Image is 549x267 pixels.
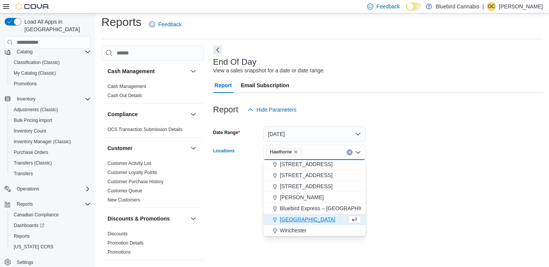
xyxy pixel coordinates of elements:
a: Canadian Compliance [11,210,62,219]
button: [GEOGRAPHIC_DATA] [263,214,366,225]
button: Reports [14,200,36,209]
button: Next [213,45,222,54]
div: Olivia Campagna [487,2,496,11]
span: Promotions [11,79,91,88]
a: Customer Queue [108,188,142,193]
button: Bulk Pricing Import [8,115,94,126]
span: OC [488,2,495,11]
span: Inventory [17,96,35,102]
a: My Catalog (Classic) [11,69,59,78]
div: Customer [101,159,204,208]
button: Reports [2,199,94,209]
span: Inventory Manager (Classic) [11,137,91,146]
span: [STREET_ADDRESS] [280,160,332,168]
span: Adjustments (Classic) [11,105,91,114]
h3: Report [213,105,238,114]
span: Settings [14,257,91,267]
span: Canadian Compliance [11,210,91,219]
span: Promotions [14,81,37,87]
img: Cova [15,3,50,10]
button: My Catalog (Classic) [8,68,94,78]
span: Discounts [108,231,128,237]
span: [STREET_ADDRESS] [280,171,332,179]
span: Transfers [11,169,91,178]
div: View a sales snapshot for a date or date range. [213,67,325,75]
a: Dashboards [8,220,94,231]
span: Classification (Classic) [11,58,91,67]
span: Classification (Classic) [14,59,60,66]
a: Inventory Count [11,126,49,136]
button: [STREET_ADDRESS] [263,181,366,192]
button: Customer [108,144,187,152]
span: Canadian Compliance [14,212,59,218]
button: Transfers (Classic) [8,158,94,168]
span: Washington CCRS [11,242,91,251]
button: Operations [14,184,42,193]
h3: End Of Day [213,58,257,67]
span: Cash Management [108,83,146,90]
label: Locations [213,148,235,154]
span: [PERSON_NAME] [280,193,324,201]
a: Promotions [11,79,40,88]
span: New Customers [108,197,140,203]
a: [US_STATE] CCRS [11,242,56,251]
button: Discounts & Promotions [108,215,187,222]
button: Inventory Manager (Classic) [8,136,94,147]
button: Remove Hawthorne from selection in this group [294,150,298,154]
span: Winchester [280,227,307,234]
span: Operations [14,184,91,193]
span: [US_STATE] CCRS [14,244,53,250]
a: Cash Management [108,84,146,89]
span: OCS Transaction Submission Details [108,126,183,133]
span: Operations [17,186,39,192]
button: Promotions [8,78,94,89]
button: Inventory [14,94,39,104]
span: Hawthorne [270,148,292,156]
p: Bluebird Cannabis [436,2,479,11]
a: New Customers [108,197,140,203]
a: Bulk Pricing Import [11,116,55,125]
a: Reports [11,232,33,241]
button: [STREET_ADDRESS] [263,159,366,170]
button: Customer [189,144,198,153]
span: Transfers [14,171,33,177]
span: Purchase Orders [14,149,48,155]
span: My Catalog (Classic) [11,69,91,78]
button: [DATE] [263,126,366,142]
span: Promotion Details [108,240,144,246]
span: Reports [14,233,30,239]
span: Reports [17,201,33,207]
span: Email Subscription [241,78,289,93]
span: Catalog [14,47,91,56]
button: Catalog [2,46,94,57]
button: Inventory [2,94,94,104]
span: Inventory Manager (Classic) [14,139,71,145]
button: Clear input [347,149,353,155]
button: Adjustments (Classic) [8,104,94,115]
a: Cash Out Details [108,93,142,98]
span: Hide Parameters [257,106,297,114]
h3: Cash Management [108,67,155,75]
span: Inventory [14,94,91,104]
a: Purchase Orders [11,148,51,157]
a: Promotions [108,249,131,255]
span: My Catalog (Classic) [14,70,56,76]
button: Hide Parameters [244,102,300,117]
p: [PERSON_NAME] [499,2,543,11]
span: Hawthorne [266,148,302,156]
span: Customer Activity List [108,160,151,166]
span: Dashboards [11,221,91,230]
span: Reports [11,232,91,241]
button: Classification (Classic) [8,57,94,68]
button: Discounts & Promotions [189,214,198,223]
a: OCS Transaction Submission Details [108,127,183,132]
span: Settings [17,259,33,265]
a: Feedback [146,17,185,32]
a: Dashboards [11,221,47,230]
p: | [482,2,484,11]
a: Transfers [11,169,36,178]
span: [GEOGRAPHIC_DATA] [280,216,335,223]
button: Canadian Compliance [8,209,94,220]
